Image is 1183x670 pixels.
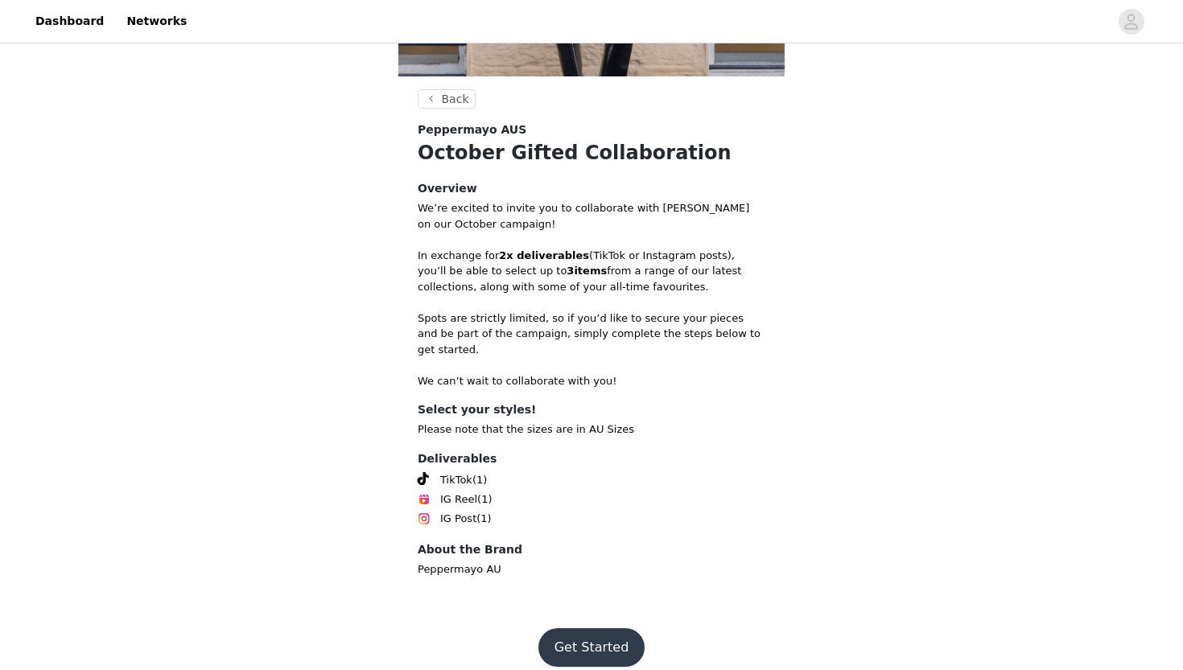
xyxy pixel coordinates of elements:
a: Dashboard [26,3,113,39]
strong: items [574,265,607,277]
p: We can’t wait to collaborate with you! [418,373,765,389]
span: (1) [477,491,492,508]
p: We’re excited to invite you to collaborate with [PERSON_NAME] on our October campaign! [418,200,765,232]
div: avatar [1123,9,1139,35]
p: Peppermayo AU [418,561,765,578]
h1: October Gifted Collaboration [418,138,765,167]
h4: About the Brand [418,541,765,558]
strong: 3 [567,265,574,277]
span: (1) [472,472,487,488]
button: Back [418,89,476,109]
h4: Select your styles! [418,401,765,418]
span: Peppermayo AUS [418,121,526,138]
img: Instagram Icon [418,512,431,525]
span: IG Post [440,511,476,527]
p: Spots are strictly limited, so if you’d like to secure your pieces and be part of the campaign, s... [418,310,765,358]
span: TikTok [440,472,472,488]
button: Get Started [538,628,645,667]
img: Instagram Reels Icon [418,493,431,506]
h4: Overview [418,180,765,197]
h4: Deliverables [418,450,765,467]
span: (1) [476,511,491,527]
p: Please note that the sizes are in AU Sizes [418,421,765,438]
a: Networks [117,3,196,39]
p: In exchange for (TikTok or Instagram posts), you’ll be able to select up to from a range of our l... [418,248,765,295]
span: IG Reel [440,491,477,508]
strong: 2x deliverables [499,249,589,261]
